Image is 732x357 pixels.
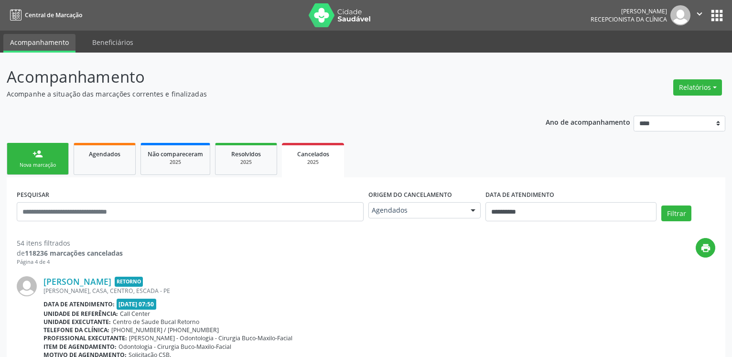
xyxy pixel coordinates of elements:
button: Relatórios [673,79,722,96]
span: Central de Marcação [25,11,82,19]
span: Agendados [372,206,461,215]
label: Origem do cancelamento [368,187,452,202]
b: Unidade executante: [43,318,111,326]
div: 2025 [148,159,203,166]
img: img [670,5,690,25]
span: Odontologia - Cirurgia Buco-Maxilo-Facial [118,343,231,351]
div: Nova marcação [14,162,62,169]
p: Acompanhamento [7,65,510,89]
a: Central de Marcação [7,7,82,23]
div: 2025 [289,159,337,166]
div: person_add [32,149,43,159]
label: PESQUISAR [17,187,49,202]
span: Centro de Saude Bucal Retorno [113,318,199,326]
span: Call Center [120,310,150,318]
div: Página 4 de 4 [17,258,123,266]
b: Unidade de referência: [43,310,118,318]
button: apps [709,7,725,24]
i:  [694,9,705,19]
i: print [700,243,711,253]
span: [PHONE_NUMBER] / [PHONE_NUMBER] [111,326,219,334]
div: 54 itens filtrados [17,238,123,248]
span: Resolvidos [231,150,261,158]
span: Recepcionista da clínica [591,15,667,23]
button: Filtrar [661,206,691,222]
strong: 118236 marcações canceladas [25,249,123,258]
span: [PERSON_NAME] - Odontologia - Cirurgia Buco-Maxilo-Facial [129,334,292,342]
a: Acompanhamento [3,34,75,53]
div: [PERSON_NAME] [591,7,667,15]
div: 2025 [222,159,270,166]
button:  [690,5,709,25]
span: Não compareceram [148,150,203,158]
button: print [696,238,715,258]
img: img [17,276,37,296]
div: [PERSON_NAME], CASA, CENTRO, ESCADA - PE [43,287,715,295]
b: Data de atendimento: [43,300,115,308]
span: [DATE] 07:50 [117,299,157,310]
span: Cancelados [297,150,329,158]
span: Agendados [89,150,120,158]
a: Beneficiários [86,34,140,51]
b: Item de agendamento: [43,343,117,351]
span: Retorno [115,277,143,287]
p: Ano de acompanhamento [546,116,630,128]
label: DATA DE ATENDIMENTO [485,187,554,202]
p: Acompanhe a situação das marcações correntes e finalizadas [7,89,510,99]
a: [PERSON_NAME] [43,276,111,287]
b: Telefone da clínica: [43,326,109,334]
b: Profissional executante: [43,334,127,342]
div: de [17,248,123,258]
